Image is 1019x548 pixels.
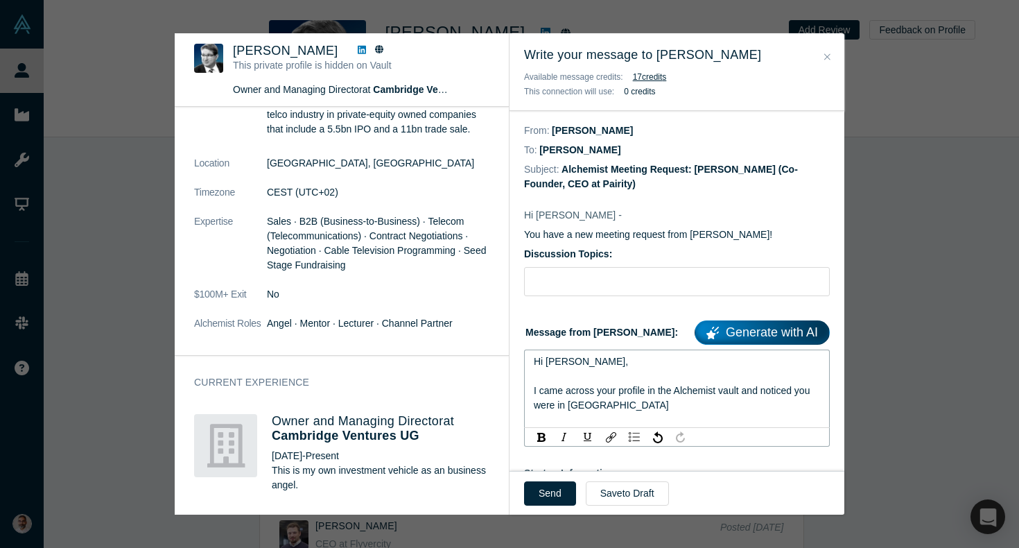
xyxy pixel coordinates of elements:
span: Hi [PERSON_NAME], I came across your profile in the Alchemist vault and noticed you were in [GEOG... [534,356,812,411]
h4: Owner and Managing Director at [272,414,489,444]
div: rdw-toolbar [524,427,830,447]
dd: [PERSON_NAME] [552,125,633,136]
div: [DATE] - Present [272,449,489,463]
p: This is my own investment vehicle as an business angel. [272,463,489,493]
p: I have a successful management background in the telco industry in private-equity owned companies... [267,93,489,137]
div: rdw-link-control [600,430,622,444]
span: [PERSON_NAME] [233,44,338,58]
b: 0 credits [624,87,655,96]
div: Italic [555,430,573,444]
span: Sales · B2B (Business-to-Business) · Telecom (Telecommunications) · Contract Negotiations · Negot... [267,216,486,271]
div: rdw-inline-control [530,430,600,444]
dt: Alchemist Roles [194,316,267,345]
button: Close [820,49,835,65]
a: Cambridge Ventures UG [272,429,419,443]
button: Saveto Draft [586,481,669,506]
p: Hi [PERSON_NAME] - [524,208,830,223]
dt: From: [524,123,550,138]
div: Redo [672,430,689,444]
button: 17credits [633,70,667,84]
a: Generate with AI [695,320,830,345]
span: This connection will use: [524,87,614,96]
div: rdw-list-control [622,430,646,444]
a: Cambridge Ventures UG [373,84,485,95]
span: Owner and Managing Director at [233,84,485,95]
dt: Location [194,156,267,185]
label: Message from [PERSON_NAME]: [524,316,830,345]
dd: No [267,287,489,302]
label: Discussion Topics: [524,247,830,262]
h3: Write your message to [PERSON_NAME] [524,46,830,65]
div: Underline [579,430,597,444]
dt: Subject: [524,162,559,177]
div: rdw-wrapper [524,350,830,428]
div: rdw-editor [534,354,821,413]
dd: [GEOGRAPHIC_DATA], [GEOGRAPHIC_DATA] [267,156,489,171]
dt: Expertise [194,214,267,287]
dt: $100M+ Exit [194,287,267,316]
div: Undo [649,430,666,444]
div: Unordered [625,430,643,444]
div: Link [602,430,620,444]
div: Bold [532,430,550,444]
p: This private profile is hidden on Vault [233,58,451,73]
dd: Alchemist Meeting Request: [PERSON_NAME] (Co-Founder, CEO at Pairity) [524,164,798,189]
img: Cambridge Ventures UG's Logo [194,414,257,477]
h3: Current Experience [194,375,470,390]
dd: [PERSON_NAME] [539,144,620,155]
p: You have a new meeting request from [PERSON_NAME]! [524,228,830,242]
img: Martin Giese's Profile Image [194,44,223,73]
dd: Angel · Mentor · Lecturer · Channel Partner [267,316,489,331]
dt: To: [524,143,537,157]
div: rdw-history-control [646,430,692,444]
span: Available message credits: [524,72,623,82]
button: Send [524,481,576,506]
dt: Timezone [194,185,267,214]
dd: CEST (UTC+02) [267,185,489,200]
